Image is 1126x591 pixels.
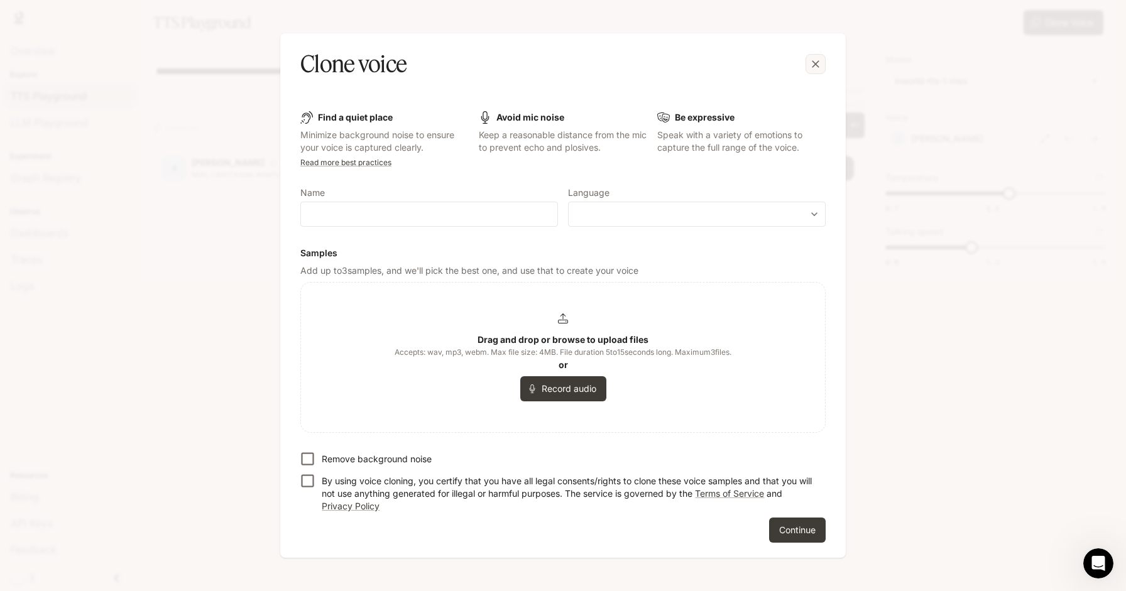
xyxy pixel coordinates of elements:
[300,188,325,197] p: Name
[479,129,647,154] p: Keep a reasonable distance from the mic to prevent echo and plosives.
[322,501,380,511] a: Privacy Policy
[318,112,393,122] b: Find a quiet place
[300,264,826,277] p: Add up to 3 samples, and we'll pick the best one, and use that to create your voice
[300,48,407,80] h5: Clone voice
[675,112,735,122] b: Be expressive
[395,346,731,359] span: Accepts: wav, mp3, webm. Max file size: 4MB. File duration 5 to 15 seconds long. Maximum 3 files.
[300,247,826,259] h6: Samples
[568,188,609,197] p: Language
[300,158,391,167] a: Read more best practices
[322,453,432,465] p: Remove background noise
[569,208,825,220] div: ​
[496,112,564,122] b: Avoid mic noise
[322,475,816,512] p: By using voice cloning, you certify that you have all legal consents/rights to clone these voice ...
[300,129,469,154] p: Minimize background noise to ensure your voice is captured clearly.
[769,518,826,543] button: Continue
[1083,548,1113,578] iframe: Intercom live chat
[695,488,764,499] a: Terms of Service
[520,376,606,401] button: Record audio
[559,359,568,370] b: or
[478,334,648,345] b: Drag and drop or browse to upload files
[657,129,826,154] p: Speak with a variety of emotions to capture the full range of the voice.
